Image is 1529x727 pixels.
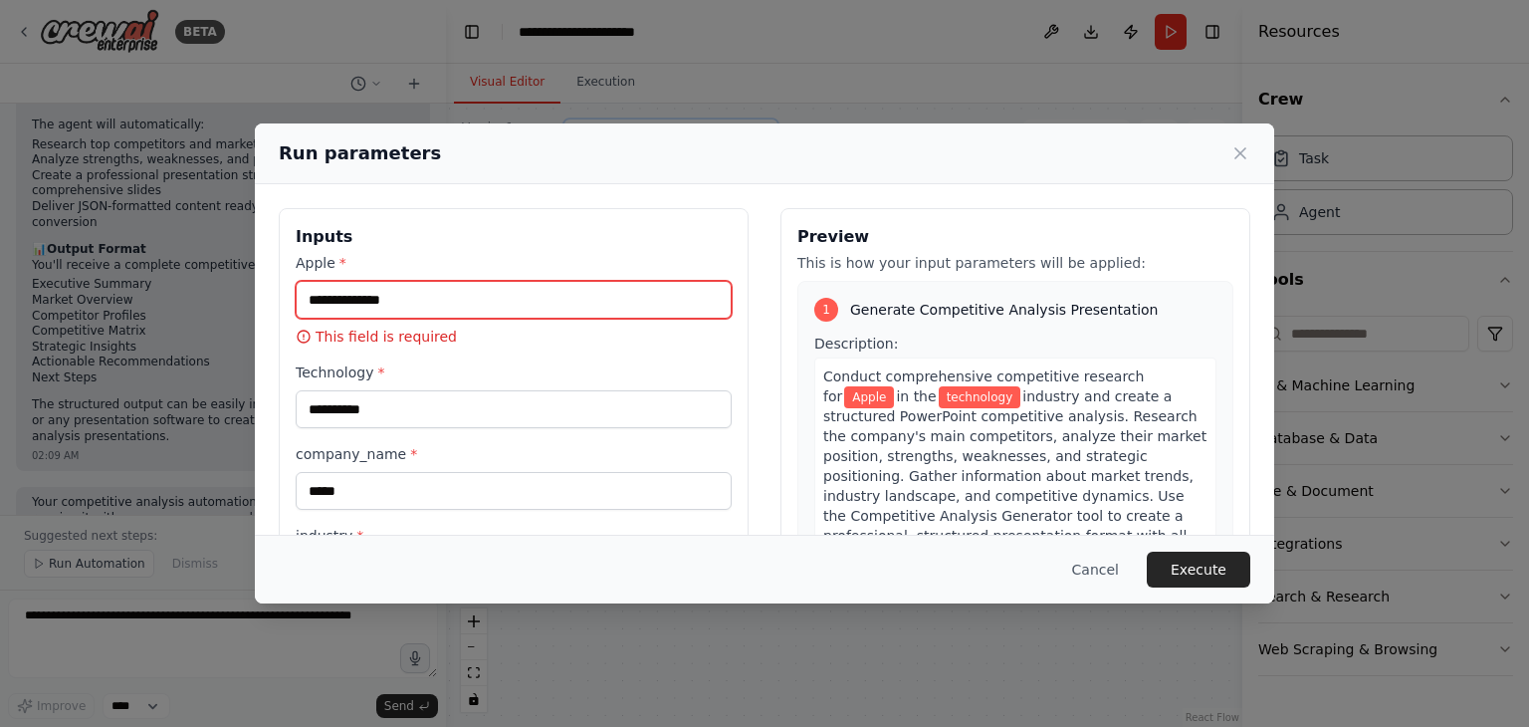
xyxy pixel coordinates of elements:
span: Variable: industry [939,386,1021,408]
h2: Run parameters [279,139,441,167]
span: Variable: company_name [844,386,894,408]
div: 1 [814,298,838,322]
span: Conduct comprehensive competitive research for [823,368,1144,404]
p: This field is required [296,327,732,347]
span: Description: [814,336,898,352]
label: Apple [296,253,732,273]
p: This is how your input parameters will be applied: [797,253,1233,273]
h3: Preview [797,225,1233,249]
span: in the [896,388,936,404]
span: Generate Competitive Analysis Presentation [850,300,1158,320]
button: Execute [1147,552,1250,588]
label: company_name [296,444,732,464]
h3: Inputs [296,225,732,249]
button: Cancel [1056,552,1135,588]
span: industry and create a structured PowerPoint competitive analysis. Research the company's main com... [823,388,1206,564]
label: Technology [296,363,732,382]
label: industry [296,526,732,546]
